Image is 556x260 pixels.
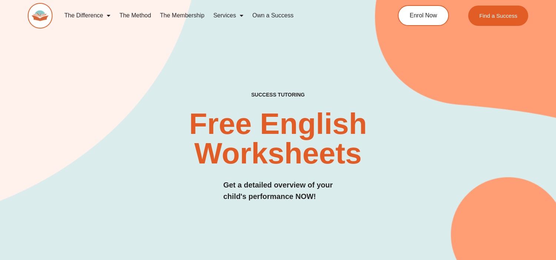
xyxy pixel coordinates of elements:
nav: Menu [60,7,369,24]
span: Enrol Now [410,13,437,18]
h3: Get a detailed overview of your child's performance NOW! [223,179,333,202]
a: The Method [115,7,155,24]
a: Services [209,7,248,24]
a: Enrol Now [398,5,449,26]
h4: SUCCESS TUTORING​ [204,92,352,98]
a: Own a Success [248,7,298,24]
h2: Free English Worksheets​ [113,109,443,168]
a: Find a Success [468,6,528,26]
a: The Difference [60,7,115,24]
span: Find a Success [479,13,517,18]
a: The Membership [156,7,209,24]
